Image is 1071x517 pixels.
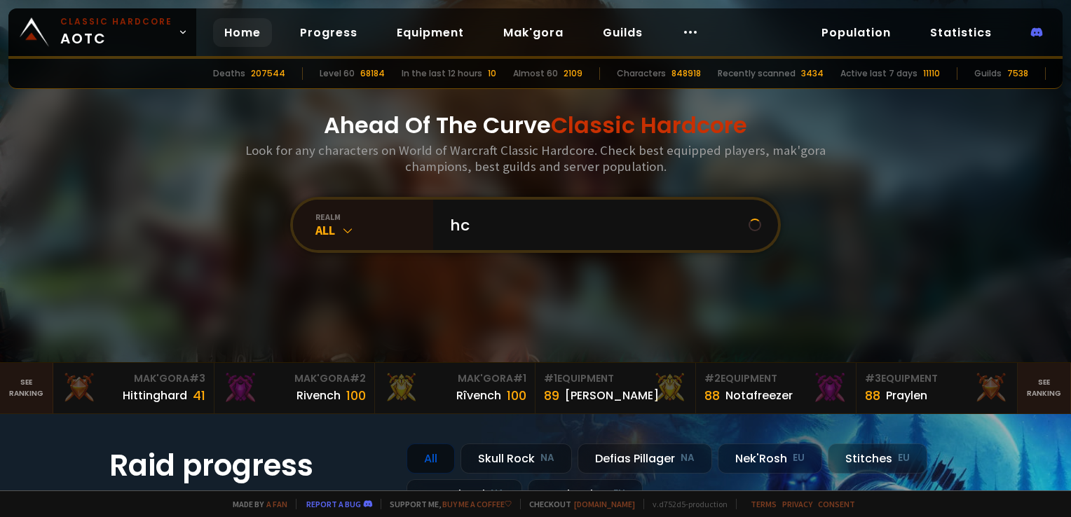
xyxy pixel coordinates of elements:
h1: Ahead Of The Curve [324,109,747,142]
span: Support me, [381,499,512,509]
small: EU [613,487,625,501]
div: Guilds [974,67,1002,80]
a: #3Equipment88Praylen [857,363,1017,413]
a: #2Equipment88Notafreezer [696,363,857,413]
a: Statistics [919,18,1003,47]
div: realm [315,212,433,222]
div: Mak'Gora [62,371,205,386]
h3: Look for any characters on World of Warcraft Classic Hardcore. Check best equipped players, mak'g... [240,142,831,174]
a: Mak'gora [492,18,575,47]
div: Notafreezer [725,387,793,404]
div: Mak'Gora [383,371,526,386]
span: Classic Hardcore [551,109,747,141]
a: Report a bug [306,499,361,509]
a: Home [213,18,272,47]
a: Mak'Gora#1Rîvench100 [375,363,535,413]
div: Skull Rock [461,443,572,474]
div: 848918 [671,67,701,80]
div: Equipment [544,371,687,386]
span: Made by [224,499,287,509]
span: # 1 [513,371,526,385]
a: Equipment [386,18,475,47]
span: v. d752d5 - production [643,499,728,509]
small: Classic Hardcore [60,15,172,28]
div: Mak'Gora [223,371,366,386]
div: 88 [865,386,880,405]
div: 41 [193,386,205,405]
input: Search a character... [442,200,749,250]
div: Characters [617,67,666,80]
div: Equipment [865,371,1008,386]
div: Deaths [213,67,245,80]
div: Stitches [828,443,927,474]
small: EU [793,451,805,465]
div: Doomhowl [407,479,522,509]
div: 88 [704,386,720,405]
small: EU [898,451,910,465]
a: #1Equipment89[PERSON_NAME] [535,363,696,413]
div: 89 [544,386,559,405]
div: Equipment [704,371,847,386]
span: # 3 [865,371,881,385]
div: All [407,443,455,474]
div: 100 [346,386,366,405]
div: 10 [488,67,496,80]
div: Praylen [886,387,927,404]
a: Population [810,18,902,47]
span: Checkout [520,499,635,509]
small: NA [491,487,505,501]
div: Hittinghard [123,387,187,404]
div: 3434 [801,67,824,80]
div: 2109 [564,67,582,80]
div: Nek'Rosh [718,443,822,474]
span: # 2 [704,371,721,385]
span: # 3 [189,371,205,385]
div: All [315,222,433,238]
div: Level 60 [320,67,355,80]
div: Rivench [296,387,341,404]
div: Soulseeker [528,479,643,509]
a: Progress [289,18,369,47]
a: Mak'Gora#3Hittinghard41 [53,363,214,413]
div: Defias Pillager [578,443,712,474]
div: Almost 60 [513,67,558,80]
div: 7538 [1007,67,1028,80]
a: Buy me a coffee [442,499,512,509]
div: [PERSON_NAME] [565,387,659,404]
a: Mak'Gora#2Rivench100 [214,363,375,413]
span: # 2 [350,371,366,385]
small: NA [540,451,554,465]
a: Consent [818,499,855,509]
div: 11110 [923,67,940,80]
a: Privacy [782,499,812,509]
h1: Raid progress [109,443,390,488]
a: [DOMAIN_NAME] [574,499,635,509]
div: Recently scanned [718,67,796,80]
span: AOTC [60,15,172,49]
div: In the last 12 hours [402,67,482,80]
a: Seeranking [1018,363,1071,413]
a: Guilds [592,18,654,47]
a: Terms [751,499,777,509]
div: 68184 [360,67,385,80]
div: 207544 [251,67,285,80]
div: Rîvench [456,387,501,404]
small: NA [681,451,695,465]
div: 100 [507,386,526,405]
div: Active last 7 days [840,67,917,80]
a: a fan [266,499,287,509]
span: # 1 [544,371,557,385]
a: Classic HardcoreAOTC [8,8,196,56]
